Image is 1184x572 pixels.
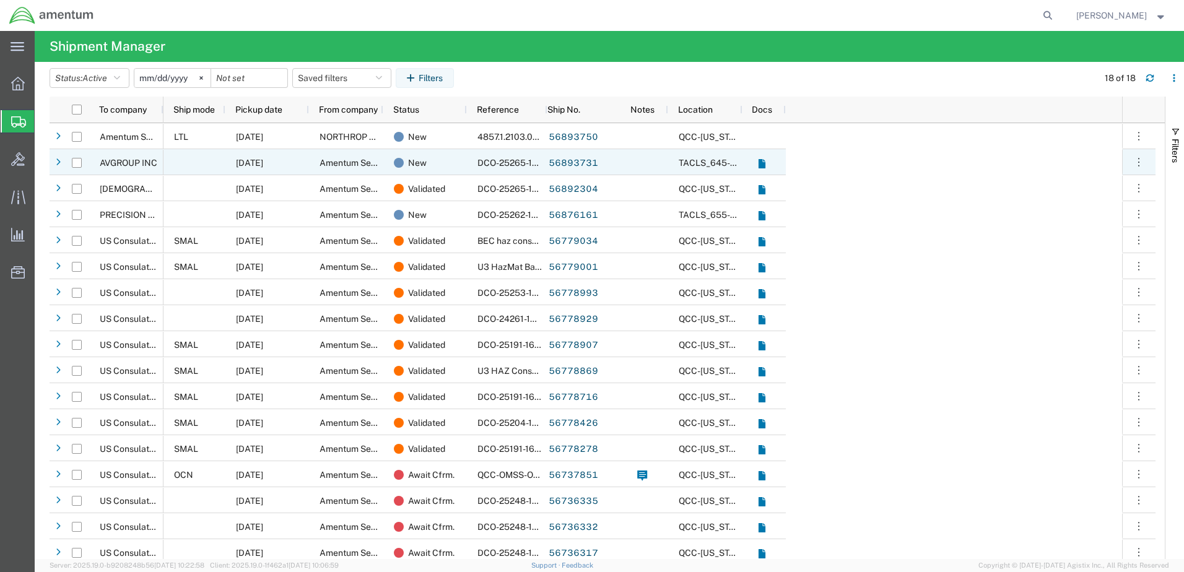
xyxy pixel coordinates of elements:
[320,158,412,168] span: Amentum Services, Inc.
[100,522,188,532] span: US Consulate General
[477,366,577,376] span: U3 HAZ Console Batch 4
[174,262,198,272] span: SMAL
[408,358,445,384] span: Validated
[236,132,263,142] span: 09/23/2025
[236,392,263,402] span: 09/10/2025
[320,210,412,220] span: Amentum Services, Inc.
[408,124,427,150] span: New
[548,336,599,355] a: 56778907
[477,262,570,272] span: U3 HazMat Batch - 9/12
[320,366,412,376] span: Amentum Services, Inc.
[679,496,747,506] span: QCC-Texas
[477,496,559,506] span: DCO-25248-167839
[548,154,599,173] a: 56893731
[236,470,263,480] span: 09/09/2025
[100,340,188,350] span: US Consulate General
[236,184,263,194] span: 09/22/2025
[320,522,412,532] span: Amentum Services, Inc.
[1076,8,1167,23] button: [PERSON_NAME]
[477,522,559,532] span: DCO-25248-167840
[679,522,747,532] span: QCC-Texas
[99,105,147,115] span: To company
[477,132,601,142] span: 4857.1.2103.00.00.00.000.FRE
[292,68,391,88] button: Saved filters
[174,392,198,402] span: SMAL
[531,561,562,569] a: Support
[548,388,599,407] a: 56778716
[679,444,747,454] span: QCC-Texas
[477,210,555,220] span: DCO-25262-168411
[679,418,747,428] span: QCC-Texas
[320,184,412,194] span: Amentum Services, Inc.
[678,105,713,115] span: Location
[548,206,599,225] a: 56876161
[320,392,412,402] span: Amentum Services, Inc.
[408,228,445,254] span: Validated
[477,470,581,480] span: QCC-OMSS-OCEAN-0001
[408,280,445,306] span: Validated
[236,158,263,168] span: 09/22/2025
[477,444,556,454] span: DCO-25191-165263
[174,444,198,454] span: SMAL
[477,105,519,115] span: Reference
[477,418,560,428] span: DCO-25204-165838
[548,518,599,537] a: 56736332
[134,69,211,87] input: Not set
[100,288,188,298] span: US Consulate General
[100,236,188,246] span: US Consulate General
[548,492,599,511] a: 56736335
[50,31,165,62] h4: Shipment Manager
[679,236,747,246] span: QCC-Texas
[679,158,911,168] span: TACLS_645-Richmond, VA
[477,236,564,246] span: BEC haz console 9/10
[236,314,263,324] span: 09/10/2025
[679,470,747,480] span: QCC-Texas
[236,210,263,220] span: 09/19/2025
[548,128,599,147] a: 56893750
[236,548,263,558] span: 09/05/2025
[978,560,1169,571] span: Copyright © [DATE]-[DATE] Agistix Inc., All Rights Reserved
[548,258,599,277] a: 56779001
[548,362,599,381] a: 56778869
[100,184,219,194] span: US Army
[408,462,455,488] span: Await Cfrm.
[408,254,445,280] span: Validated
[1076,9,1147,22] span: Gary Reed
[320,496,412,506] span: Amentum Services, Inc.
[100,418,188,428] span: US Consulate General
[679,132,747,142] span: QCC-Texas
[236,366,263,376] span: 09/10/2025
[679,392,747,402] span: QCC-Texas
[320,548,412,558] span: Amentum Services, Inc.
[548,180,599,199] a: 56892304
[477,184,559,194] span: DCO-25265-168473
[408,332,445,358] span: Validated
[100,496,188,506] span: US Consulate General
[408,150,427,176] span: New
[408,202,427,228] span: New
[408,436,445,462] span: Validated
[477,158,559,168] span: DCO-25265-168478
[320,444,412,454] span: Amentum Services, Inc.
[50,68,129,88] button: Status:Active
[100,158,157,168] span: AVGROUP INC
[408,176,445,202] span: Validated
[174,470,193,480] span: OCN
[174,132,188,142] span: LTL
[320,418,412,428] span: Amentum Services, Inc.
[236,288,263,298] span: 09/10/2025
[679,288,747,298] span: QCC-Texas
[100,314,188,324] span: US Consulate General
[477,340,554,350] span: DCO-25191-165261
[679,314,747,324] span: QCC-Texas
[174,236,198,246] span: SMAL
[1105,72,1136,85] div: 18 of 18
[319,105,378,115] span: From company
[100,392,188,402] span: US Consulate General
[679,210,874,220] span: TACLS_655-Godman AAF, KY
[154,561,204,569] span: [DATE] 10:22:58
[82,73,107,83] span: Active
[50,561,204,569] span: Server: 2025.19.0-b9208248b56
[548,310,599,329] a: 56778929
[236,262,263,272] span: 09/10/2025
